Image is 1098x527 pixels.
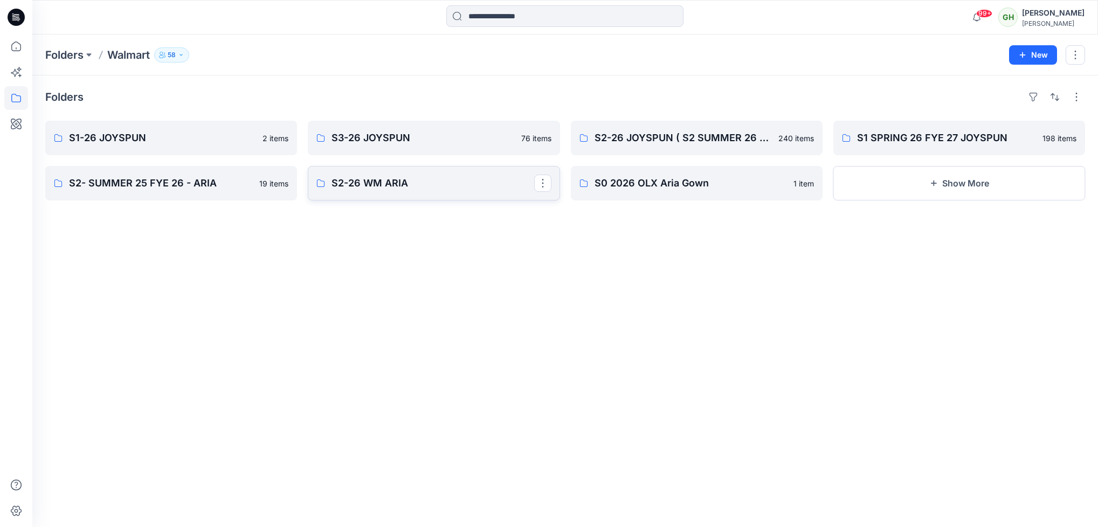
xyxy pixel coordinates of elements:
a: S1-26 JOYSPUN2 items [45,121,297,155]
a: S2-26 WM ARIA [308,166,560,200]
a: S3-26 JOYSPUN76 items [308,121,560,155]
p: 19 items [259,178,288,189]
div: [PERSON_NAME] [1022,6,1085,19]
div: [PERSON_NAME] [1022,19,1085,27]
a: S0 2026 OLX Aria Gown1 item [571,166,823,200]
p: S0 2026 OLX Aria Gown [595,176,787,191]
p: Walmart [107,47,150,63]
p: 76 items [521,133,551,144]
a: Folders [45,47,84,63]
a: S2- SUMMER 25 FYE 26 - ARIA19 items [45,166,297,200]
button: New [1009,45,1057,65]
p: 58 [168,49,176,61]
p: 240 items [778,133,814,144]
p: 198 items [1042,133,1076,144]
a: S2-26 JOYSPUN ( S2 SUMMER 26 FYE 27)240 items [571,121,823,155]
p: S2-26 JOYSPUN ( S2 SUMMER 26 FYE 27) [595,130,772,145]
a: S1 SPRING 26 FYE 27 JOYSPUN198 items [833,121,1085,155]
div: GH [998,8,1018,27]
p: S1-26 JOYSPUN [69,130,256,145]
button: 58 [154,47,189,63]
p: S2- SUMMER 25 FYE 26 - ARIA [69,176,253,191]
p: S1 SPRING 26 FYE 27 JOYSPUN [857,130,1036,145]
span: 99+ [976,9,992,18]
p: S3-26 JOYSPUN [332,130,514,145]
button: Show More [833,166,1085,200]
p: 2 items [263,133,288,144]
h4: Folders [45,91,84,103]
p: 1 item [793,178,814,189]
p: S2-26 WM ARIA [332,176,534,191]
